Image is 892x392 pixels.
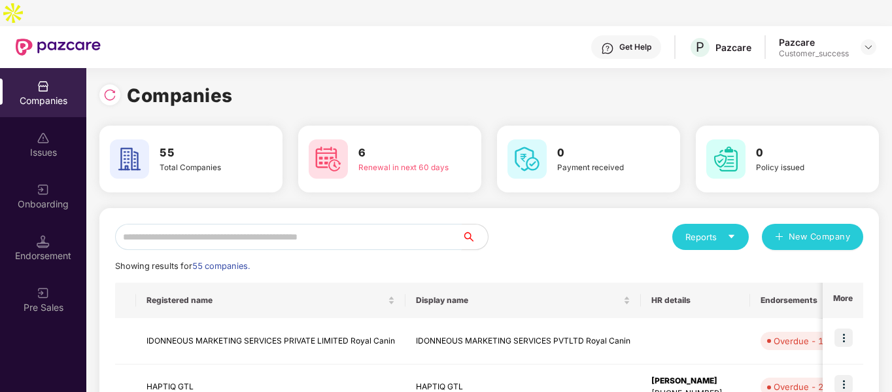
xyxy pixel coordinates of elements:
[37,80,50,93] img: svg+xml;base64,PHN2ZyBpZD0iQ29tcGFuaWVzIiB4bWxucz0iaHR0cDovL3d3dy53My5vcmcvMjAwMC9zdmciIHdpZHRoPS...
[146,295,385,306] span: Registered name
[405,283,641,318] th: Display name
[37,235,50,248] img: svg+xml;base64,PHN2ZyB3aWR0aD0iMTQuNSIgaGVpZ2h0PSIxNC41IiB2aWV3Qm94PSIwIDAgMTYgMTYiIGZpbGw9Im5vbm...
[37,287,50,300] img: svg+xml;base64,PHN2ZyB3aWR0aD0iMjAiIGhlaWdodD0iMjAiIHZpZXdCb3g9IjAgMCAyMCAyMCIgZmlsbD0ibm9uZSIgeG...
[136,283,405,318] th: Registered name
[715,41,751,54] div: Pazcare
[779,48,849,59] div: Customer_success
[834,329,853,347] img: icon
[761,295,835,306] span: Endorsements
[779,36,849,48] div: Pazcare
[16,39,101,56] img: New Pazcare Logo
[823,283,863,318] th: More
[863,42,874,52] img: svg+xml;base64,PHN2ZyBpZD0iRHJvcGRvd24tMzJ4MzIiIHhtbG5zPSJodHRwOi8vd3d3LnczLm9yZy8yMDAwL3N2ZyIgd2...
[37,183,50,196] img: svg+xml;base64,PHN2ZyB3aWR0aD0iMjAiIGhlaWdodD0iMjAiIHZpZXdCb3g9IjAgMCAyMCAyMCIgZmlsbD0ibm9uZSIgeG...
[37,132,50,145] img: svg+xml;base64,PHN2ZyBpZD0iSXNzdWVzX2Rpc2FibGVkIiB4bWxucz0iaHR0cDovL3d3dy53My5vcmcvMjAwMC9zdmciIH...
[601,42,614,55] img: svg+xml;base64,PHN2ZyBpZD0iSGVscC0zMngzMiIgeG1sbnM9Imh0dHA6Ly93d3cudzMub3JnLzIwMDAvc3ZnIiB3aWR0aD...
[696,39,704,55] span: P
[416,295,621,306] span: Display name
[619,42,651,52] div: Get Help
